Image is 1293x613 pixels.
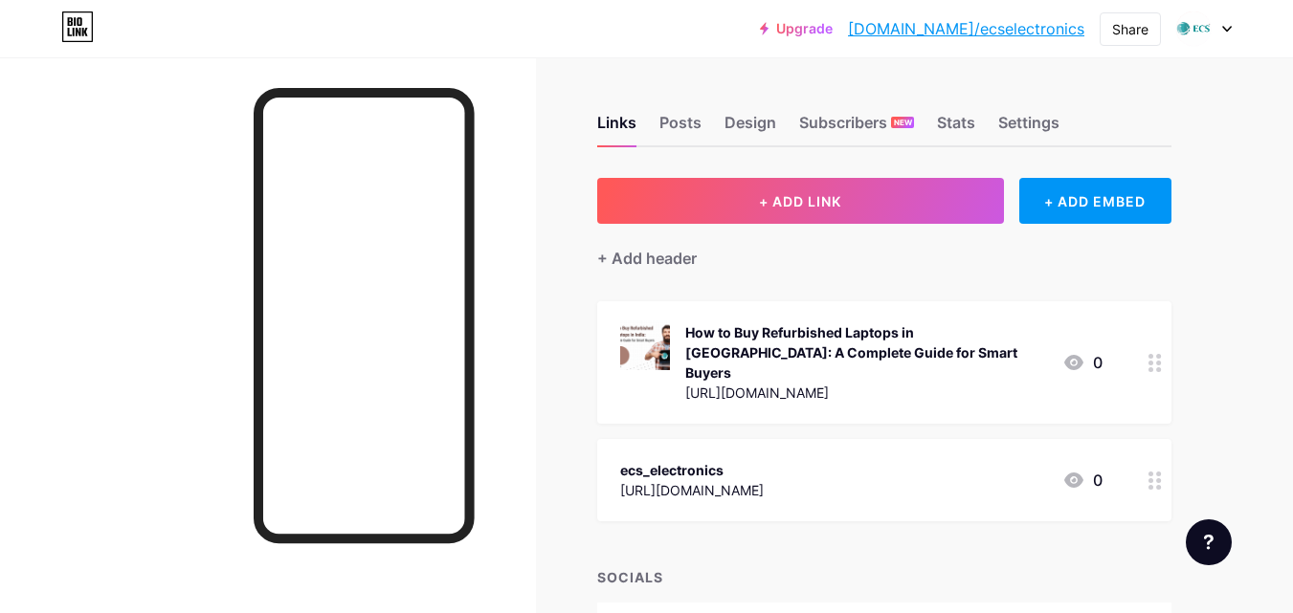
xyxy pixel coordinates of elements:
[894,117,912,128] span: NEW
[597,111,636,145] div: Links
[848,17,1084,40] a: [DOMAIN_NAME]/ecselectronics
[620,480,764,500] div: [URL][DOMAIN_NAME]
[760,21,833,36] a: Upgrade
[597,178,1004,224] button: + ADD LINK
[620,460,764,480] div: ecs_electronics
[725,111,776,145] div: Design
[597,247,697,270] div: + Add header
[1019,178,1171,224] div: + ADD EMBED
[659,111,702,145] div: Posts
[1112,19,1148,39] div: Share
[1175,11,1212,47] img: ECS Electronics
[759,193,841,209] span: + ADD LINK
[937,111,975,145] div: Stats
[799,111,914,145] div: Subscribers
[998,111,1059,145] div: Settings
[1062,469,1103,492] div: 0
[597,567,1171,587] div: SOCIALS
[1062,351,1103,374] div: 0
[685,322,1047,383] div: How to Buy Refurbished Laptops in [GEOGRAPHIC_DATA]: A Complete Guide for Smart Buyers
[620,320,670,370] img: How to Buy Refurbished Laptops in India: A Complete Guide for Smart Buyers
[685,383,1047,403] div: [URL][DOMAIN_NAME]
